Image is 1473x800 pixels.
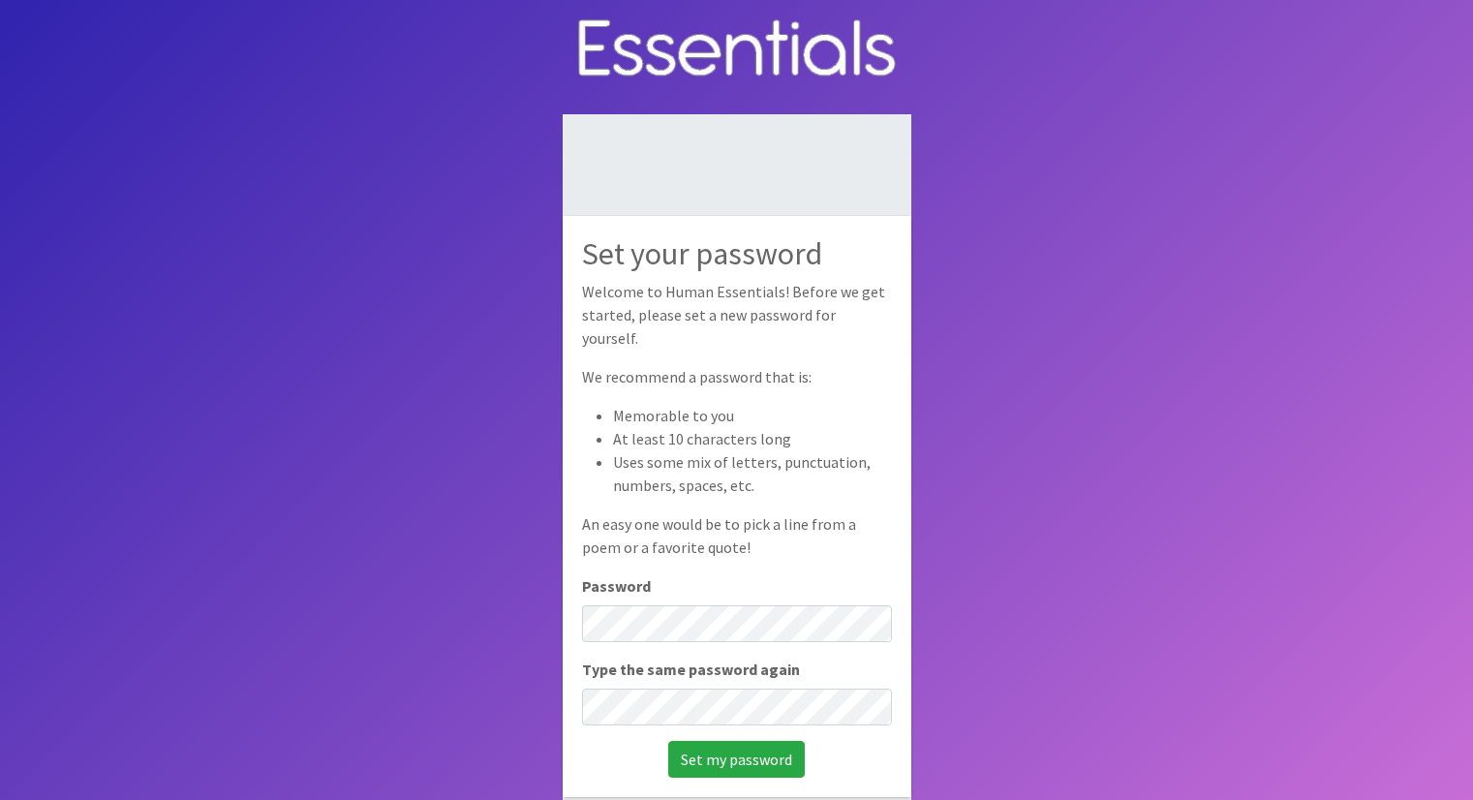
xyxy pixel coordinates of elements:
[613,427,892,450] li: At least 10 characters long
[613,450,892,497] li: Uses some mix of letters, punctuation, numbers, spaces, etc.
[613,404,892,427] li: Memorable to you
[582,574,651,598] label: Password
[582,280,892,350] p: Welcome to Human Essentials! Before we get started, please set a new password for yourself.
[582,512,892,559] p: An easy one would be to pick a line from a poem or a favorite quote!
[582,658,800,681] label: Type the same password again
[582,235,892,272] h2: Set your password
[668,741,805,778] input: Set my password
[582,365,892,388] p: We recommend a password that is:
